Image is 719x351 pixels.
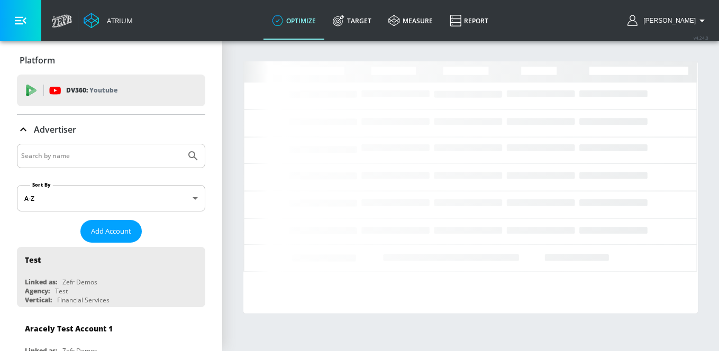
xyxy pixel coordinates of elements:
[639,17,696,24] span: login as: emily.shoemaker@zefr.com
[25,324,113,334] div: Aracely Test Account 1
[34,124,76,135] p: Advertiser
[66,85,117,96] p: DV360:
[17,185,205,211] div: A-Z
[380,2,441,40] a: measure
[30,181,53,188] label: Sort By
[103,16,133,25] div: Atrium
[25,295,52,304] div: Vertical:
[57,295,110,304] div: Financial Services
[17,115,205,144] div: Advertiser
[694,35,708,41] span: v 4.24.0
[17,75,205,106] div: DV360: Youtube
[91,225,131,237] span: Add Account
[441,2,497,40] a: Report
[84,13,133,29] a: Atrium
[55,287,68,295] div: Test
[17,247,205,307] div: TestLinked as:Zefr DemosAgency:TestVertical:Financial Services
[263,2,324,40] a: optimize
[25,255,41,265] div: Test
[25,278,57,287] div: Linked as:
[89,85,117,96] p: Youtube
[324,2,380,40] a: Target
[627,14,708,27] button: [PERSON_NAME]
[80,220,142,243] button: Add Account
[21,149,181,163] input: Search by name
[62,278,97,287] div: Zefr Demos
[20,54,55,66] p: Platform
[25,287,50,295] div: Agency:
[17,45,205,75] div: Platform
